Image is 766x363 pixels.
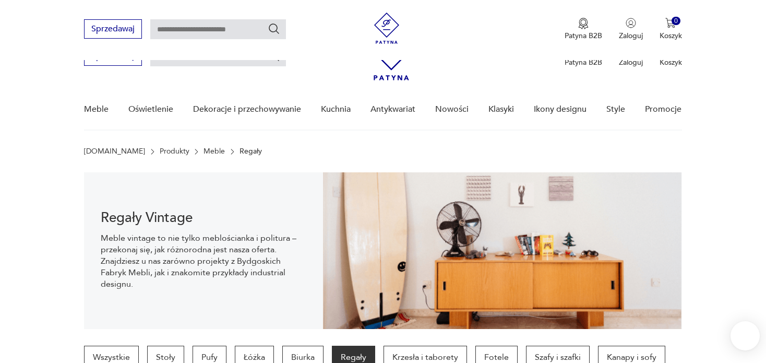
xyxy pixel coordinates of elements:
p: Patyna B2B [565,31,602,41]
p: Patyna B2B [565,57,602,67]
a: Style [606,89,625,130]
a: Meble [84,89,109,130]
div: 0 [672,17,680,26]
button: Szukaj [268,22,280,35]
a: Dekoracje i przechowywanie [193,89,301,130]
a: Promocje [645,89,681,130]
a: Nowości [435,89,469,130]
p: Regały [240,147,262,156]
a: Oświetlenie [128,89,173,130]
img: Ikonka użytkownika [626,18,636,28]
iframe: Smartsupp widget button [731,321,760,350]
a: Sprzedawaj [84,26,142,33]
p: Zaloguj [619,31,643,41]
a: [DOMAIN_NAME] [84,147,145,156]
a: Sprzedawaj [84,53,142,61]
a: Produkty [160,147,189,156]
img: Ikona medalu [578,18,589,29]
a: Antykwariat [370,89,415,130]
a: Ikona medaluPatyna B2B [565,18,602,41]
a: Ikony designu [534,89,587,130]
p: Koszyk [660,57,682,67]
button: Zaloguj [619,18,643,41]
img: dff48e7735fce9207bfd6a1aaa639af4.png [323,172,681,329]
p: Zaloguj [619,57,643,67]
p: Meble vintage to nie tylko meblościanka i politura – przekonaj się, jak różnorodna jest nasza ofe... [101,232,306,290]
button: Sprzedawaj [84,19,142,39]
h1: Regały Vintage [101,212,306,224]
button: Patyna B2B [565,18,602,41]
button: 0Koszyk [660,18,682,41]
img: Patyna - sklep z meblami i dekoracjami vintage [371,13,402,44]
a: Klasyki [488,89,514,130]
img: Ikona koszyka [665,18,676,28]
a: Meble [204,147,225,156]
p: Koszyk [660,31,682,41]
a: Kuchnia [321,89,351,130]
